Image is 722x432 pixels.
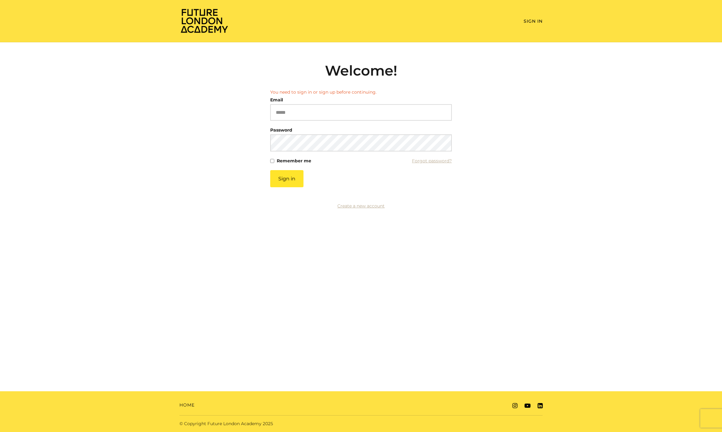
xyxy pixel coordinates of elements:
[179,8,229,33] img: Home Page
[270,170,303,187] button: Sign in
[412,156,452,165] a: Forgot password?
[270,95,283,104] label: Email
[270,126,292,134] label: Password
[337,203,385,209] a: Create a new account
[270,62,452,79] h2: Welcome!
[179,402,195,408] a: Home
[270,89,452,95] li: You need to sign in or sign up before continuing.
[174,420,361,427] div: © Copyright Future London Academy 2025
[524,18,543,24] a: Sign In
[270,170,275,334] label: If you are a human, ignore this field
[277,156,311,165] label: Remember me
